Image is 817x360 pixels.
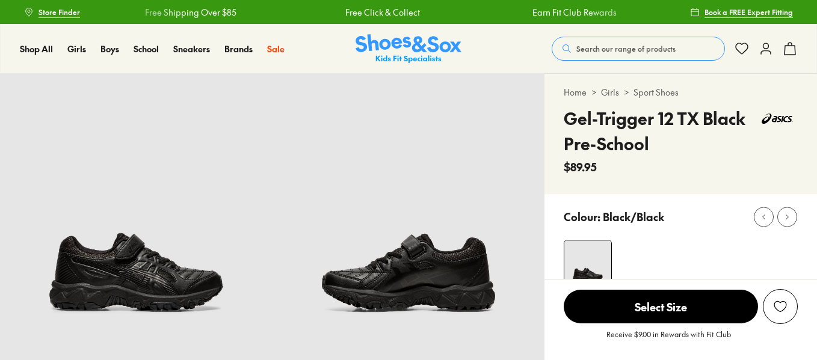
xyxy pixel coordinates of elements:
[576,43,676,54] span: Search our range of products
[690,1,793,23] a: Book a FREE Expert Fitting
[20,43,53,55] a: Shop All
[763,289,798,324] button: Add to Wishlist
[173,43,210,55] a: Sneakers
[564,159,597,175] span: $89.95
[564,290,758,323] span: Select Size
[564,289,758,324] button: Select Size
[564,209,600,225] p: Colour:
[603,209,664,225] p: Black/Black
[564,106,756,156] h4: Gel-Trigger 12 TX Black Pre-School
[267,43,285,55] a: Sale
[100,43,119,55] a: Boys
[39,7,80,17] span: Store Finder
[134,43,159,55] a: School
[273,73,545,346] img: 6_1
[704,7,793,17] span: Book a FREE Expert Fitting
[564,86,587,99] a: Home
[552,37,725,61] button: Search our range of products
[601,86,619,99] a: Girls
[606,329,731,350] p: Receive $9.00 in Rewards with Fit Club
[24,1,80,23] a: Store Finder
[757,106,798,132] img: Vendor logo
[423,6,507,19] a: Earn Fit Club Rewards
[224,43,253,55] a: Brands
[356,34,461,64] a: Shoes & Sox
[564,86,798,99] div: > >
[564,240,611,287] img: 5_1
[612,6,703,19] a: Free Shipping Over $85
[634,86,679,99] a: Sport Shoes
[67,43,86,55] a: Girls
[356,34,461,64] img: SNS_Logo_Responsive.svg
[35,6,127,19] a: Free Shipping Over $85
[236,6,310,19] a: Free Click & Collect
